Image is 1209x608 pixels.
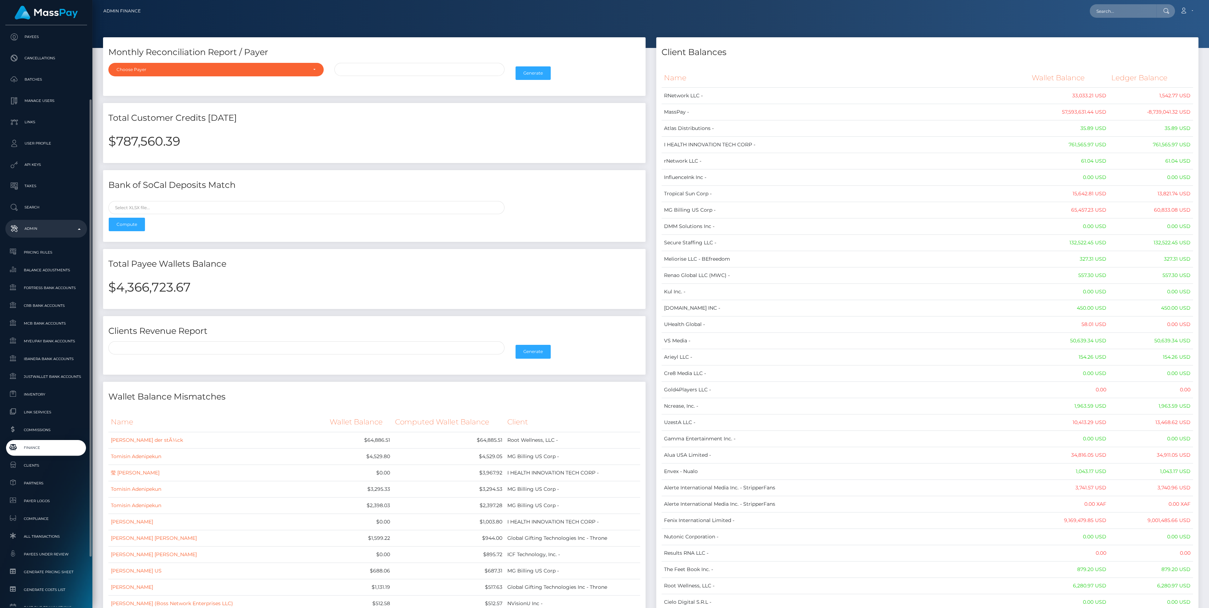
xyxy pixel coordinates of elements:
[662,365,1029,382] td: Cre8 Media LLC -
[5,92,87,110] a: Manage Users
[108,134,640,149] h2: $787,560.39
[1029,349,1109,365] td: 154.26 USD
[5,511,87,526] a: Compliance
[5,316,87,331] a: MCB Bank Accounts
[393,432,504,448] td: $64,885.51
[393,563,504,579] td: $687.31
[108,201,504,214] input: Select XLSX file...
[662,316,1029,333] td: UHealth Global -
[1109,382,1193,398] td: 0.00
[1029,68,1109,88] th: Wallet Balance
[8,159,84,170] p: API Keys
[662,545,1029,561] td: Results RNA LLC -
[108,112,640,124] h4: Total Customer Credits [DATE]
[5,298,87,313] a: CRB Bank Accounts
[662,186,1029,202] td: Tropical Sun Corp -
[505,432,640,448] td: Root Wellness, LLC -
[8,497,84,505] span: Payer Logos
[393,448,504,465] td: $4,529.05
[1109,202,1193,218] td: 60,833.08 USD
[111,437,183,443] a: [PERSON_NAME] der stÃ¼ck
[1029,120,1109,137] td: 35.89 USD
[8,337,84,345] span: MyEUPay Bank Accounts
[662,349,1029,365] td: Arieyl LLC -
[108,412,327,432] th: Name
[108,63,324,76] button: Choose Payer
[662,68,1029,88] th: Name
[5,387,87,402] a: Inventory
[111,469,160,476] a: 莹 [PERSON_NAME]
[1109,512,1193,529] td: 9,001,485.66 USD
[8,202,84,213] p: Search
[8,373,84,381] span: JustWallet Bank Accounts
[1029,218,1109,235] td: 0.00 USD
[662,104,1029,120] td: MassPay -
[327,579,393,595] td: $1,131.19
[5,493,87,509] a: Payer Logos
[5,113,87,131] a: Links
[8,461,84,469] span: Clients
[1109,153,1193,169] td: 61.04 USD
[1029,235,1109,251] td: 132,522.45 USD
[1029,561,1109,578] td: 879.20 USD
[1109,578,1193,594] td: 6,280.97 USD
[8,568,84,576] span: Generate Pricing Sheet
[1109,349,1193,365] td: 154.26 USD
[8,117,84,127] p: Links
[8,181,84,191] p: Taxes
[1109,431,1193,447] td: 0.00 USD
[8,74,84,85] p: Batches
[327,546,393,563] td: $0.00
[1109,333,1193,349] td: 50,639.34 USD
[111,453,161,460] a: Tomisin Adenipekun
[662,496,1029,512] td: Alerte International Media Inc. - StripperFans
[5,71,87,88] a: Batches
[5,245,87,260] a: Pricing Rules
[662,169,1029,186] td: InfluenceInk Inc -
[662,333,1029,349] td: VS Media -
[393,530,504,546] td: $944.00
[1029,300,1109,316] td: 450.00 USD
[393,412,504,432] th: Computed Wallet Balance
[662,300,1029,316] td: [DOMAIN_NAME] INC -
[662,561,1029,578] td: The Feet Book Inc. -
[5,262,87,278] a: Balance Adjustments
[1109,414,1193,431] td: 13,468.62 USD
[8,302,84,310] span: CRB Bank Accounts
[393,481,504,497] td: $3,294.53
[8,390,84,398] span: Inventory
[327,465,393,481] td: $0.00
[327,563,393,579] td: $688.06
[5,440,87,455] a: Finance
[662,202,1029,218] td: MG Billing US Corp -
[1109,447,1193,463] td: 34,911.05 USD
[5,458,87,473] a: Clients
[1109,218,1193,235] td: 0.00 USD
[662,431,1029,447] td: Gamma Entertainment Inc. -
[1109,251,1193,267] td: 327.31 USD
[662,529,1029,545] td: Nutonic Corporation -
[1109,300,1193,316] td: 450.00 USD
[5,156,87,174] a: API Keys
[5,199,87,216] a: Search
[5,476,87,491] a: Partners
[505,563,640,579] td: MG Billing US Corp -
[662,46,1193,59] h4: Client Balances
[662,88,1029,104] td: RNetwork LLC -
[5,405,87,420] a: Link Services
[393,497,504,514] td: $2,397.28
[1029,431,1109,447] td: 0.00 USD
[1029,169,1109,186] td: 0.00 USD
[111,486,161,492] a: Tomisin Adenipekun
[111,535,197,541] a: [PERSON_NAME] [PERSON_NAME]
[516,66,551,80] button: Generate
[5,280,87,295] a: Fortress Bank Accounts
[1029,333,1109,349] td: 50,639.34 USD
[1109,120,1193,137] td: 35.89 USD
[1029,578,1109,594] td: 6,280.97 USD
[1109,137,1193,153] td: 761,565.97 USD
[1029,267,1109,284] td: 557.30 USD
[1029,137,1109,153] td: 761,565.97 USD
[8,586,84,594] span: Generate Costs List
[393,579,504,595] td: $517.63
